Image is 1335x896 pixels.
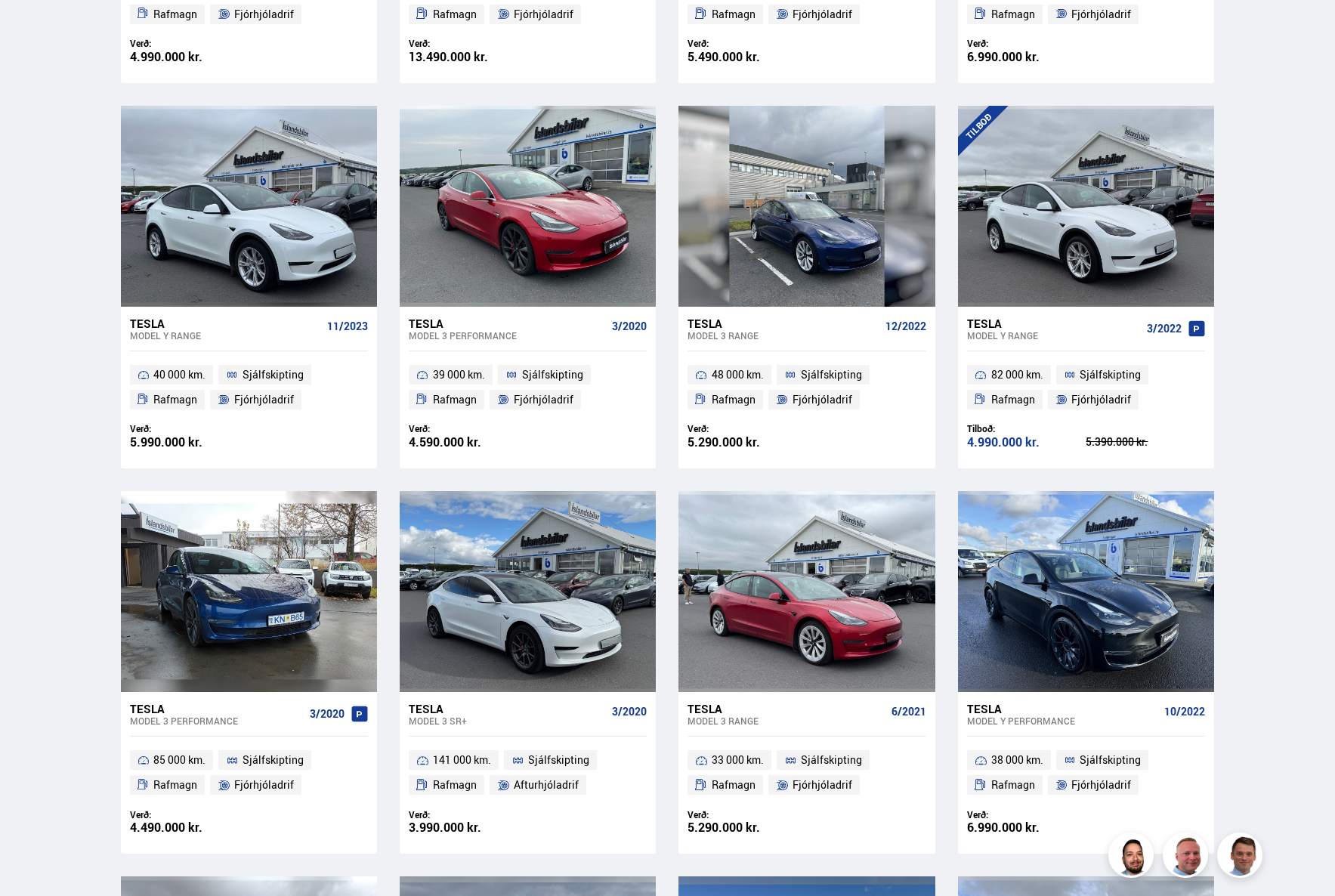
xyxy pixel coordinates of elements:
[130,38,249,49] div: Verð:
[514,391,573,409] span: Fjórhjóladrif
[327,320,368,332] span: 11/2023
[1164,706,1205,718] span: 10/2022
[1111,835,1156,880] img: nhp88E3Fdnt1Opn2.png
[688,317,879,330] div: Tesla
[153,366,206,384] span: 40 000 km.
[712,5,756,23] span: Rafmagn
[400,307,656,468] a: Tesla Model 3 PERFORMANCE 3/2020 39 000 km. Sjálfskipting Rafmagn Fjórhjóladrif Verð: 4.590.000 kr.
[409,38,528,49] div: Verð:
[400,692,656,854] a: Tesla Model 3 SR+ 3/2020 141 000 km. Sjálfskipting Rafmagn Afturhjóladrif Verð: 3.990.000 kr.
[121,692,377,854] a: Tesla Model 3 PERFORMANCE 3/2020 85 000 km. Sjálfskipting Rafmagn Fjórhjóladrif Verð: 4.490.000 kr.
[130,330,321,341] div: Model Y RANGE
[967,715,1158,726] div: Model Y PERFORMANCE
[409,821,528,834] div: 3.990.000 kr.
[1080,366,1141,384] span: Sjálfskipting
[130,317,321,330] div: Tesla
[130,821,249,834] div: 4.490.000 kr.
[688,821,807,834] div: 5.290.000 kr.
[409,809,528,820] div: Verð:
[409,715,606,726] div: Model 3 SR+
[1165,835,1210,880] img: siFngHWaQ9KaOqBr.png
[688,51,807,63] div: 5.490.000 kr.
[1071,776,1131,794] span: Fjórhjóladrif
[678,692,935,854] a: Tesla Model 3 RANGE 6/2021 33 000 km. Sjálfskipting Rafmagn Fjórhjóladrif Verð: 5.290.000 kr.
[409,330,606,341] div: Model 3 PERFORMANCE
[712,391,756,409] span: Rafmagn
[433,751,491,769] span: 141 000 km.
[678,307,935,468] a: Tesla Model 3 RANGE 12/2022 48 000 km. Sjálfskipting Rafmagn Fjórhjóladrif Verð: 5.290.000 kr.
[514,5,573,23] span: Fjórhjóladrif
[409,423,528,434] div: Verð:
[433,366,485,384] span: 39 000 km.
[234,5,294,23] span: Fjórhjóladrif
[712,776,756,794] span: Rafmagn
[234,391,294,409] span: Fjórhjóladrif
[688,330,879,341] div: Model 3 RANGE
[688,702,885,715] div: Tesla
[612,320,647,332] span: 3/2020
[991,751,1043,769] span: 38 000 km.
[967,330,1141,341] div: Model Y RANGE
[1147,323,1182,335] span: 3/2022
[793,5,852,23] span: Fjórhjóladrif
[967,702,1158,715] div: Tesla
[409,51,528,63] div: 13.490.000 kr.
[433,776,477,794] span: Rafmagn
[967,423,1086,434] div: Tilboð:
[688,436,807,449] div: 5.290.000 kr.
[12,6,57,51] button: Opna LiveChat spjallviðmót
[1086,437,1205,447] div: 5.390.000 kr.
[153,391,197,409] span: Rafmagn
[130,809,249,820] div: Verð:
[958,692,1214,854] a: Tesla Model Y PERFORMANCE 10/2022 38 000 km. Sjálfskipting Rafmagn Fjórhjóladrif Verð: 6.990.000 kr.
[153,776,197,794] span: Rafmagn
[433,391,477,409] span: Rafmagn
[433,5,477,23] span: Rafmagn
[409,702,606,715] div: Tesla
[967,317,1141,330] div: Tesla
[958,307,1214,468] a: Tesla Model Y RANGE 3/2022 82 000 km. Sjálfskipting Rafmagn Fjórhjóladrif Tilboð: 4.990.000 kr. 5...
[991,391,1035,409] span: Rafmagn
[801,366,862,384] span: Sjálfskipting
[967,436,1086,449] div: 4.990.000 kr.
[528,751,589,769] span: Sjálfskipting
[991,366,1043,384] span: 82 000 km.
[967,821,1086,834] div: 6.990.000 kr.
[688,715,885,726] div: Model 3 RANGE
[967,51,1086,63] div: 6.990.000 kr.
[153,751,206,769] span: 85 000 km.
[991,5,1035,23] span: Rafmagn
[130,423,249,434] div: Verð:
[793,776,852,794] span: Fjórhjóladrif
[243,366,304,384] span: Sjálfskipting
[712,366,764,384] span: 48 000 km.
[130,51,249,63] div: 4.990.000 kr.
[409,436,528,449] div: 4.590.000 kr.
[688,809,807,820] div: Verð:
[130,702,304,715] div: Tesla
[130,715,304,726] div: Model 3 PERFORMANCE
[514,776,579,794] span: Afturhjóladrif
[967,38,1086,49] div: Verð:
[892,706,926,718] span: 6/2021
[688,38,807,49] div: Verð:
[1071,5,1131,23] span: Fjórhjóladrif
[793,391,852,409] span: Fjórhjóladrif
[522,366,583,384] span: Sjálfskipting
[121,307,377,468] a: Tesla Model Y RANGE 11/2023 40 000 km. Sjálfskipting Rafmagn Fjórhjóladrif Verð: 5.990.000 kr.
[1080,751,1141,769] span: Sjálfskipting
[234,776,294,794] span: Fjórhjóladrif
[1071,391,1131,409] span: Fjórhjóladrif
[712,751,764,769] span: 33 000 km.
[991,776,1035,794] span: Rafmagn
[409,317,606,330] div: Tesla
[1219,835,1265,880] img: FbJEzSuNWCJXmdc-.webp
[153,5,197,23] span: Rafmagn
[885,320,926,332] span: 12/2022
[310,708,345,720] span: 3/2020
[243,751,304,769] span: Sjálfskipting
[967,809,1086,820] div: Verð:
[612,706,647,718] span: 3/2020
[801,751,862,769] span: Sjálfskipting
[130,436,249,449] div: 5.990.000 kr.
